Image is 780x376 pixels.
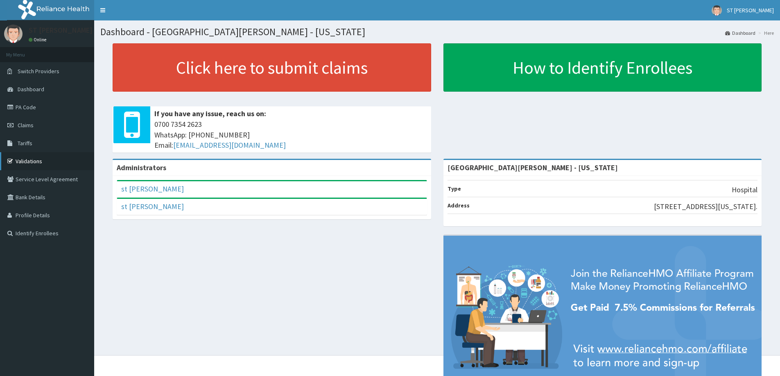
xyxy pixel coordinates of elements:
li: Here [756,29,774,36]
b: Type [448,185,461,192]
strong: [GEOGRAPHIC_DATA][PERSON_NAME] - [US_STATE] [448,163,618,172]
span: Tariffs [18,140,32,147]
a: Click here to submit claims [113,43,431,92]
b: If you have any issue, reach us on: [154,109,266,118]
img: User Image [712,5,722,16]
span: 0700 7354 2623 WhatsApp: [PHONE_NUMBER] Email: [154,119,427,151]
span: ST [PERSON_NAME] [727,7,774,14]
a: Dashboard [725,29,755,36]
a: [EMAIL_ADDRESS][DOMAIN_NAME] [173,140,286,150]
img: User Image [4,25,23,43]
p: Hospital [732,185,757,195]
span: Dashboard [18,86,44,93]
p: ST [PERSON_NAME] [29,27,93,34]
b: Address [448,202,470,209]
span: Claims [18,122,34,129]
a: How to Identify Enrollees [443,43,762,92]
b: Administrators [117,163,166,172]
a: st [PERSON_NAME] [121,202,184,211]
h1: Dashboard - [GEOGRAPHIC_DATA][PERSON_NAME] - [US_STATE] [100,27,774,37]
span: Switch Providers [18,68,59,75]
a: Online [29,37,48,43]
a: st [PERSON_NAME] [121,184,184,194]
p: [STREET_ADDRESS][US_STATE]. [654,201,757,212]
